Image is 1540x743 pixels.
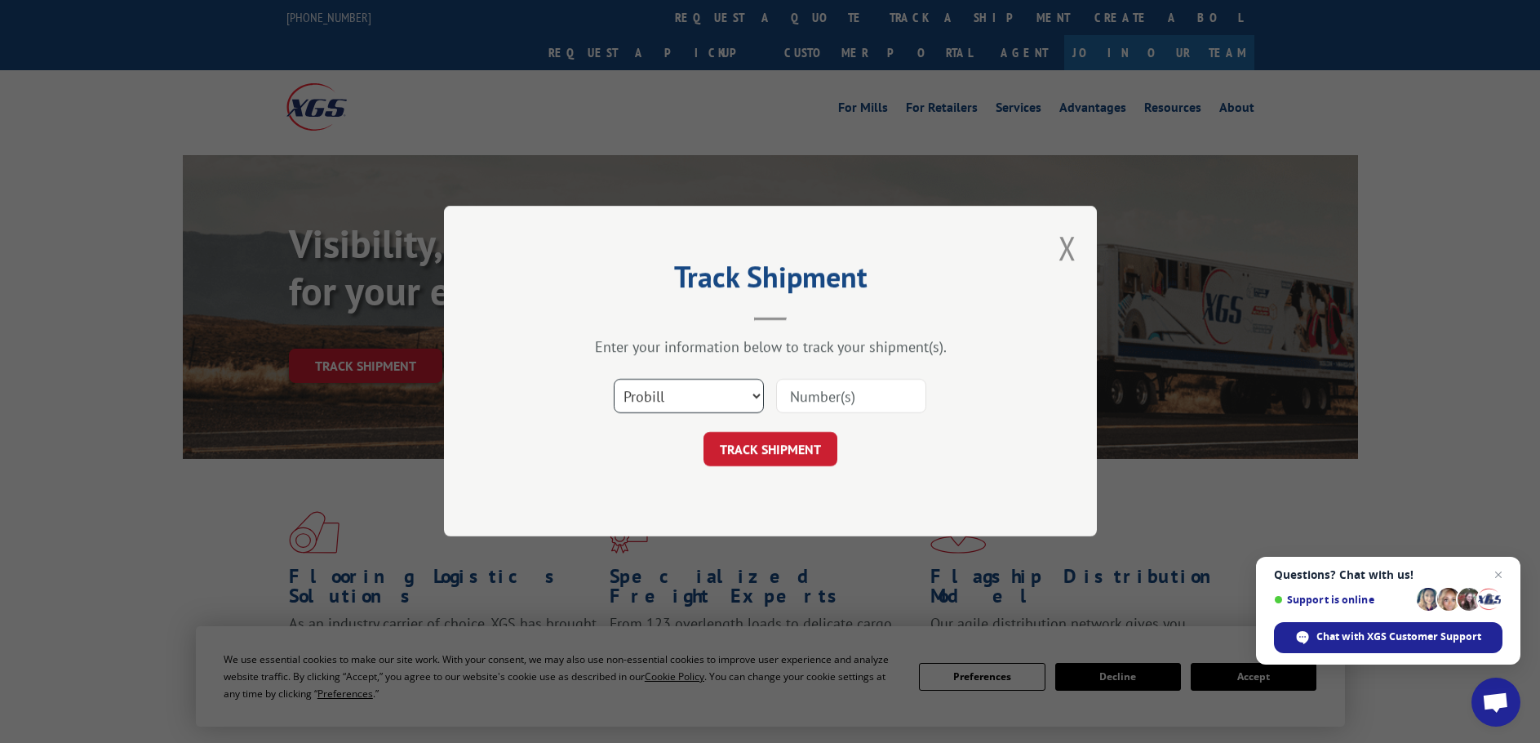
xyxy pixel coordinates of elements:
[526,265,1015,296] h2: Track Shipment
[1274,568,1502,581] span: Questions? Chat with us!
[703,433,837,467] button: TRACK SHIPMENT
[526,338,1015,357] div: Enter your information below to track your shipment(s).
[1058,226,1076,269] button: Close modal
[1274,594,1411,606] span: Support is online
[1316,630,1481,644] span: Chat with XGS Customer Support
[776,380,926,414] input: Number(s)
[1274,622,1502,653] div: Chat with XGS Customer Support
[1471,678,1520,727] div: Open chat
[1489,565,1508,585] span: Close chat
